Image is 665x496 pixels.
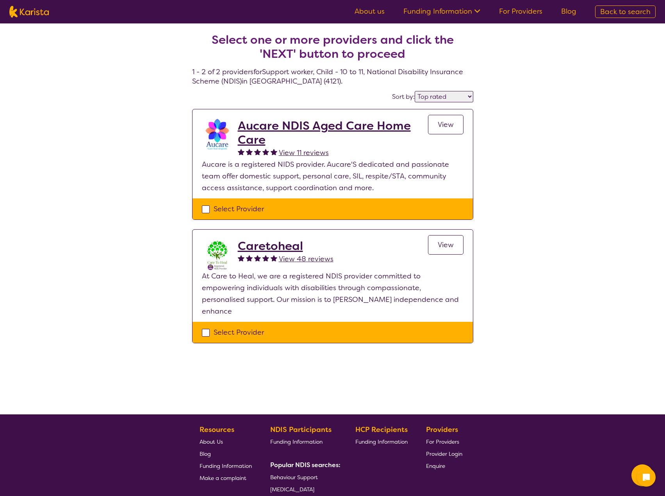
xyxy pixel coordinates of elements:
[202,239,233,270] img: x8xkzxtsmjra3bp2ouhm.png
[270,461,341,469] b: Popular NDIS searches:
[428,115,464,134] a: View
[426,462,445,469] span: Enquire
[270,483,337,495] a: [MEDICAL_DATA]
[270,471,337,483] a: Behaviour Support
[271,255,277,261] img: fullstar
[426,438,459,445] span: For Providers
[200,472,252,484] a: Make a complaint
[200,475,246,482] span: Make a complaint
[426,448,462,460] a: Provider Login
[438,120,454,129] span: View
[631,464,653,486] button: Channel Menu
[254,255,261,261] img: fullstar
[355,438,408,445] span: Funding Information
[200,462,252,469] span: Funding Information
[246,148,253,155] img: fullstar
[200,438,223,445] span: About Us
[238,239,333,253] a: Caretoheal
[200,460,252,472] a: Funding Information
[202,119,233,150] img: pxtnkcyzh0s3chkr6hsj.png
[355,435,408,448] a: Funding Information
[595,5,656,18] a: Back to search
[202,159,464,194] p: Aucare is a registered NIDS provider. Aucare'S dedicated and passionate team offer domestic suppo...
[200,425,234,434] b: Resources
[254,148,261,155] img: fullstar
[192,14,473,86] h4: 1 - 2 of 2 providers for Support worker , Child - 10 to 11 , National Disability Insurance Scheme...
[279,253,333,265] a: View 48 reviews
[428,235,464,255] a: View
[426,425,458,434] b: Providers
[426,435,462,448] a: For Providers
[392,93,415,101] label: Sort by:
[271,148,277,155] img: fullstar
[238,255,244,261] img: fullstar
[403,7,480,16] a: Funding Information
[201,33,464,61] h2: Select one or more providers and click the 'NEXT' button to proceed
[279,254,333,264] span: View 48 reviews
[279,148,329,157] span: View 11 reviews
[561,7,576,16] a: Blog
[270,435,337,448] a: Funding Information
[600,7,651,16] span: Back to search
[279,147,329,159] a: View 11 reviews
[270,474,318,481] span: Behaviour Support
[202,270,464,317] p: At Care to Heal, we are a registered NDIS provider committed to empowering individuals with disab...
[9,6,49,18] img: Karista logo
[270,486,314,493] span: [MEDICAL_DATA]
[499,7,542,16] a: For Providers
[246,255,253,261] img: fullstar
[262,148,269,155] img: fullstar
[262,255,269,261] img: fullstar
[270,438,323,445] span: Funding Information
[355,425,408,434] b: HCP Recipients
[426,450,462,457] span: Provider Login
[355,7,385,16] a: About us
[200,448,252,460] a: Blog
[238,148,244,155] img: fullstar
[438,240,454,250] span: View
[238,119,428,147] a: Aucare NDIS Aged Care Home Care
[200,450,211,457] span: Blog
[270,425,332,434] b: NDIS Participants
[200,435,252,448] a: About Us
[426,460,462,472] a: Enquire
